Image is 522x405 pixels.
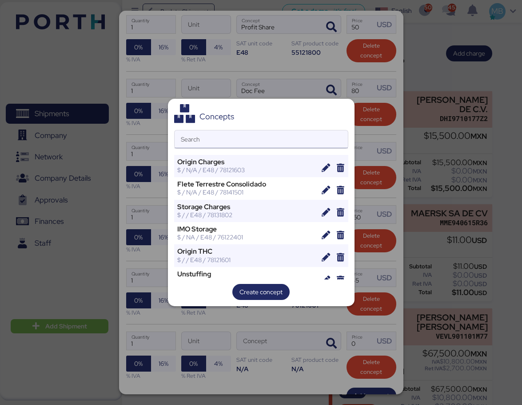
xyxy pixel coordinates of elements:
[175,130,348,148] input: Search
[177,225,315,233] div: IMO Storage
[177,203,315,211] div: Storage Charges
[177,211,315,219] div: $ / / E48 / 78131802
[177,233,315,241] div: $ / NA / E48 / 76122401
[177,247,315,255] div: Origin THC
[177,158,315,166] div: Origin Charges
[239,287,283,297] span: Create concept
[199,113,234,121] div: Concepts
[177,270,315,278] div: Unstuffing
[232,284,290,300] button: Create concept
[177,256,315,264] div: $ / / E48 / 78121601
[177,180,315,188] div: Flete Terrestre Consolidado
[177,188,315,196] div: $ / N/A / E48 / 78141501
[177,166,315,174] div: $ / N/A / E48 / 78121603
[177,278,315,286] div: $ / T/CBM / E48 / 78131802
